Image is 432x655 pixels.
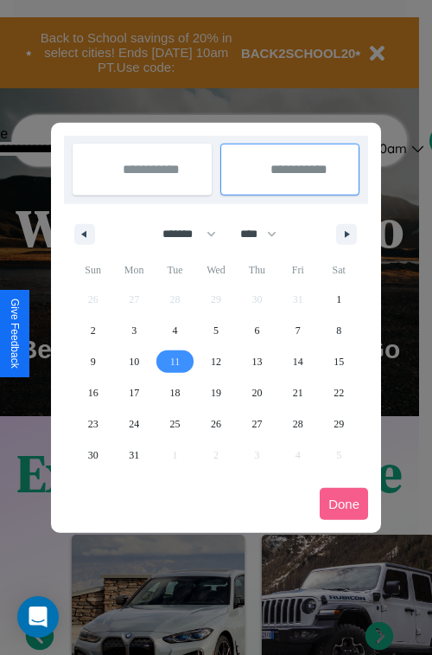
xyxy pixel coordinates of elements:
span: 13 [251,346,262,377]
button: 25 [155,408,195,440]
span: 3 [131,315,137,346]
button: 3 [113,315,154,346]
span: 11 [170,346,181,377]
span: 1 [336,284,341,315]
button: 16 [73,377,113,408]
div: Open Intercom Messenger [17,596,59,638]
button: 28 [277,408,318,440]
button: 23 [73,408,113,440]
button: 17 [113,377,154,408]
span: 31 [129,440,139,471]
span: Wed [195,256,236,284]
span: 18 [170,377,181,408]
button: 30 [73,440,113,471]
button: 13 [237,346,277,377]
button: 20 [237,377,277,408]
button: 14 [277,346,318,377]
span: 20 [251,377,262,408]
span: Sun [73,256,113,284]
span: 27 [251,408,262,440]
span: Sat [319,256,359,284]
button: 29 [319,408,359,440]
button: 4 [155,315,195,346]
span: 9 [91,346,96,377]
span: 26 [211,408,221,440]
span: 22 [334,377,344,408]
span: 21 [293,377,303,408]
button: 15 [319,346,359,377]
span: 5 [213,315,219,346]
span: Mon [113,256,154,284]
button: 21 [277,377,318,408]
button: 8 [319,315,359,346]
span: Tue [155,256,195,284]
span: 29 [334,408,344,440]
button: 27 [237,408,277,440]
button: 24 [113,408,154,440]
button: 19 [195,377,236,408]
span: 16 [88,377,98,408]
span: 8 [336,315,341,346]
span: 28 [293,408,303,440]
span: 6 [254,315,259,346]
button: 11 [155,346,195,377]
button: 10 [113,346,154,377]
span: 7 [295,315,301,346]
span: 2 [91,315,96,346]
button: 2 [73,315,113,346]
button: 1 [319,284,359,315]
button: 26 [195,408,236,440]
span: 25 [170,408,181,440]
span: 23 [88,408,98,440]
span: 12 [211,346,221,377]
button: 22 [319,377,359,408]
span: 15 [334,346,344,377]
span: 17 [129,377,139,408]
span: 19 [211,377,221,408]
button: Done [320,488,368,520]
span: 10 [129,346,139,377]
button: 18 [155,377,195,408]
button: 12 [195,346,236,377]
span: 30 [88,440,98,471]
span: 4 [173,315,178,346]
span: Fri [277,256,318,284]
button: 6 [237,315,277,346]
button: 5 [195,315,236,346]
span: 24 [129,408,139,440]
span: 14 [293,346,303,377]
button: 31 [113,440,154,471]
div: Give Feedback [9,299,21,369]
span: Thu [237,256,277,284]
button: 9 [73,346,113,377]
button: 7 [277,315,318,346]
